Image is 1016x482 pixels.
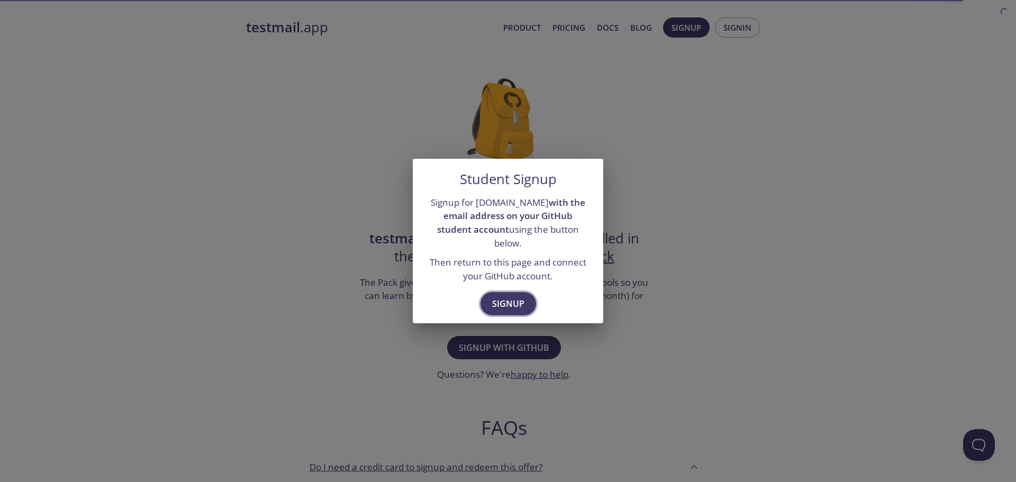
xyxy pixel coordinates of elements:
span: Signup [492,296,524,311]
p: Signup for [DOMAIN_NAME] using the button below. [425,196,591,250]
strong: with the email address on your GitHub student account [437,196,585,235]
h5: Student Signup [460,171,557,187]
p: Then return to this page and connect your GitHub account. [425,256,591,283]
button: Signup [480,292,536,315]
